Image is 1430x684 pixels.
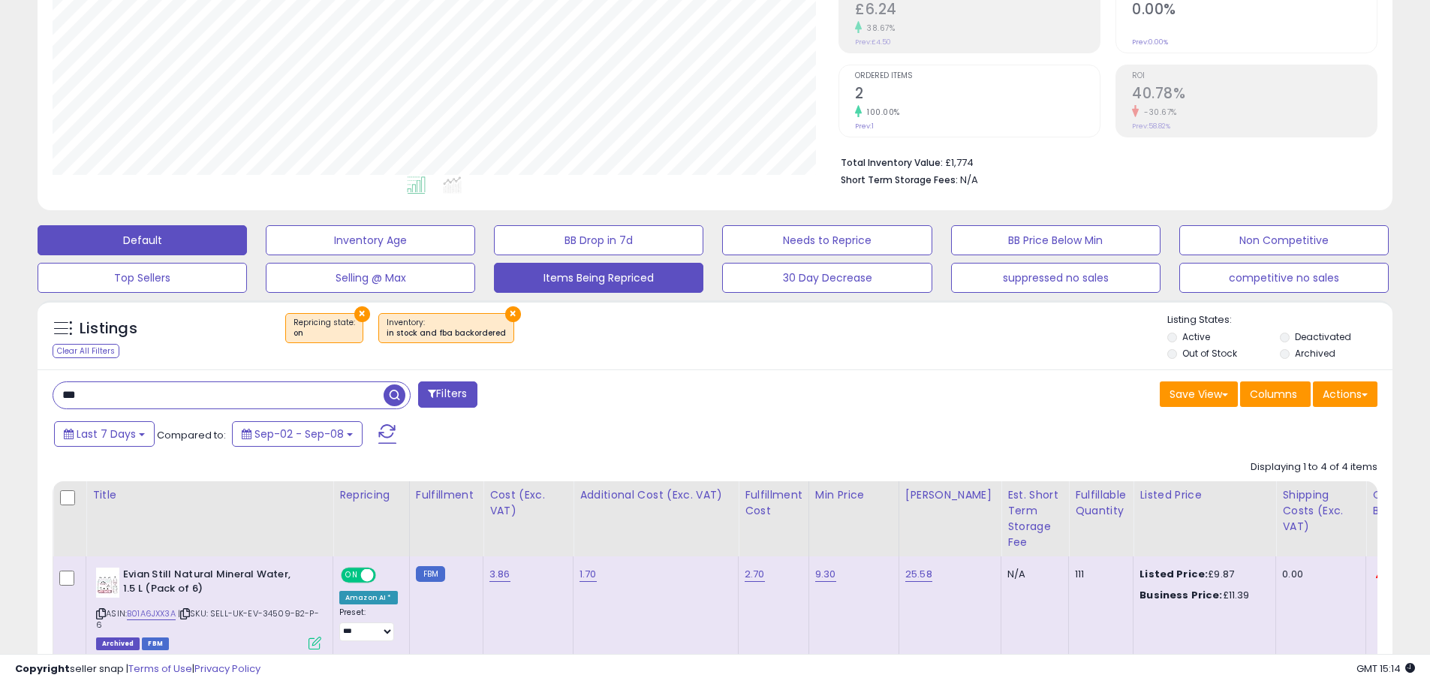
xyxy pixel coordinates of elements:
[92,487,327,503] div: Title
[489,487,567,519] div: Cost (Exc. VAT)
[416,487,477,503] div: Fulfillment
[489,567,510,582] a: 3.86
[905,487,995,503] div: [PERSON_NAME]
[815,487,893,503] div: Min Price
[128,661,192,676] a: Terms of Use
[745,567,765,582] a: 2.70
[1282,487,1359,535] div: Shipping Costs (Exc. VAT)
[1139,589,1264,602] div: £11.39
[1356,661,1415,676] span: 2025-09-16 15:14 GMT
[1075,568,1121,581] div: 111
[127,607,176,620] a: B01A6JXX3A
[1251,460,1377,475] div: Displaying 1 to 4 of 4 items
[905,567,932,582] a: 25.58
[374,569,398,582] span: OFF
[96,568,119,598] img: 415194YWkpL._SL40_.jpg
[15,662,260,676] div: seller snap | |
[416,566,445,582] small: FBM
[745,487,802,519] div: Fulfillment Cost
[1139,568,1264,581] div: £9.87
[96,568,321,648] div: ASIN:
[194,661,260,676] a: Privacy Policy
[142,637,169,650] span: FBM
[580,567,597,582] a: 1.70
[15,661,70,676] strong: Copyright
[1282,568,1354,581] div: 0.00
[96,607,319,630] span: | SKU: SELL-UK-EV-34509-B2-P-6
[339,607,398,641] div: Preset:
[123,568,306,599] b: Evian Still Natural Mineral Water, 1.5 L (Pack of 6)
[815,567,836,582] a: 9.30
[1139,588,1222,602] b: Business Price:
[1075,487,1127,519] div: Fulfillable Quantity
[1139,567,1208,581] b: Listed Price:
[342,569,361,582] span: ON
[96,637,140,650] span: Listings that have been deleted from Seller Central
[339,591,398,604] div: Amazon AI *
[339,487,403,503] div: Repricing
[1007,487,1062,550] div: Est. Short Term Storage Fee
[1007,568,1057,581] div: N/A
[1139,487,1269,503] div: Listed Price
[580,487,732,503] div: Additional Cost (Exc. VAT)
[157,428,226,442] span: Compared to:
